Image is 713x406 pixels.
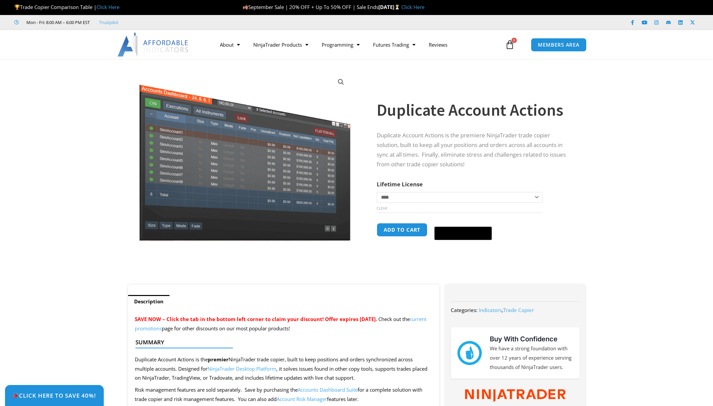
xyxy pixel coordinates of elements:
span: 0 [511,38,517,43]
a: MEMBERS AREA [531,38,587,52]
p: Duplicate Account Actions is the premiere NinjaTrader trade copier solution, built to keep all yo... [377,131,572,169]
span: MEMBERS AREA [538,42,580,47]
a: Click Here [96,4,119,10]
h3: Buy With Confidence [490,334,573,344]
span: Categories: [451,307,477,313]
iframe: Secure payment input frame [433,222,493,223]
span: , [479,307,534,313]
a: 🎉Click Here to save 40%! [5,385,104,406]
h4: Summary [135,339,427,346]
h1: Duplicate Account Actions [377,98,572,122]
img: ⏳ [395,5,400,10]
a: NinjaTrader Products [247,37,315,52]
span: Mon - Fri: 8:00 AM – 6:00 PM EST [25,18,90,26]
a: Futures Trading [366,37,422,52]
img: mark thumbs good 43913 | Affordable Indicators – NinjaTrader [457,341,481,365]
a: Reviews [422,37,454,52]
img: 🎉 [13,393,19,398]
span: September Sale | 20% OFF + Up To 50% OFF | Sale Ends [243,4,378,10]
a: Clear options [377,206,387,211]
p: We have a strong foundation with over 12 years of experience serving thousands of NinjaTrader users. [490,344,573,372]
a: Trustpilot [99,18,118,26]
nav: Menu [213,37,503,52]
button: Buy with GPay [434,227,492,240]
img: LogoAI | Affordable Indicators – NinjaTrader [117,33,189,57]
strong: premier [208,356,229,363]
a: Description [128,295,169,308]
img: 🍂 [243,5,248,10]
a: Click Here [401,4,424,10]
a: View full-screen image gallery [335,76,347,88]
span: SAVE NOW – Click the tab in the bottom left corner to claim your discount! Offer expires [DATE]. [135,316,377,322]
span: Trade Copier Comparison Table | [14,4,119,10]
a: About [213,37,247,52]
img: 🏆 [15,5,20,10]
a: Programming [315,37,366,52]
a: Indicators [479,307,502,313]
span: Click Here to save 40%! [13,393,96,398]
strong: [DATE] [378,4,401,10]
span: Duplicate Account Actions is the NinjaTrader trade copier, built to keep positions and orders syn... [135,356,427,381]
button: Add to cart [377,223,427,237]
label: Lifetime License [377,180,423,188]
a: NinjaTrader Desktop Platform [208,365,276,372]
img: Screenshot 2024-08-26 15414455555 [137,71,352,241]
p: Check out the page for other discounts on our most popular products! [135,315,433,333]
a: Trade Copier [503,307,534,313]
a: 0 [495,35,524,54]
